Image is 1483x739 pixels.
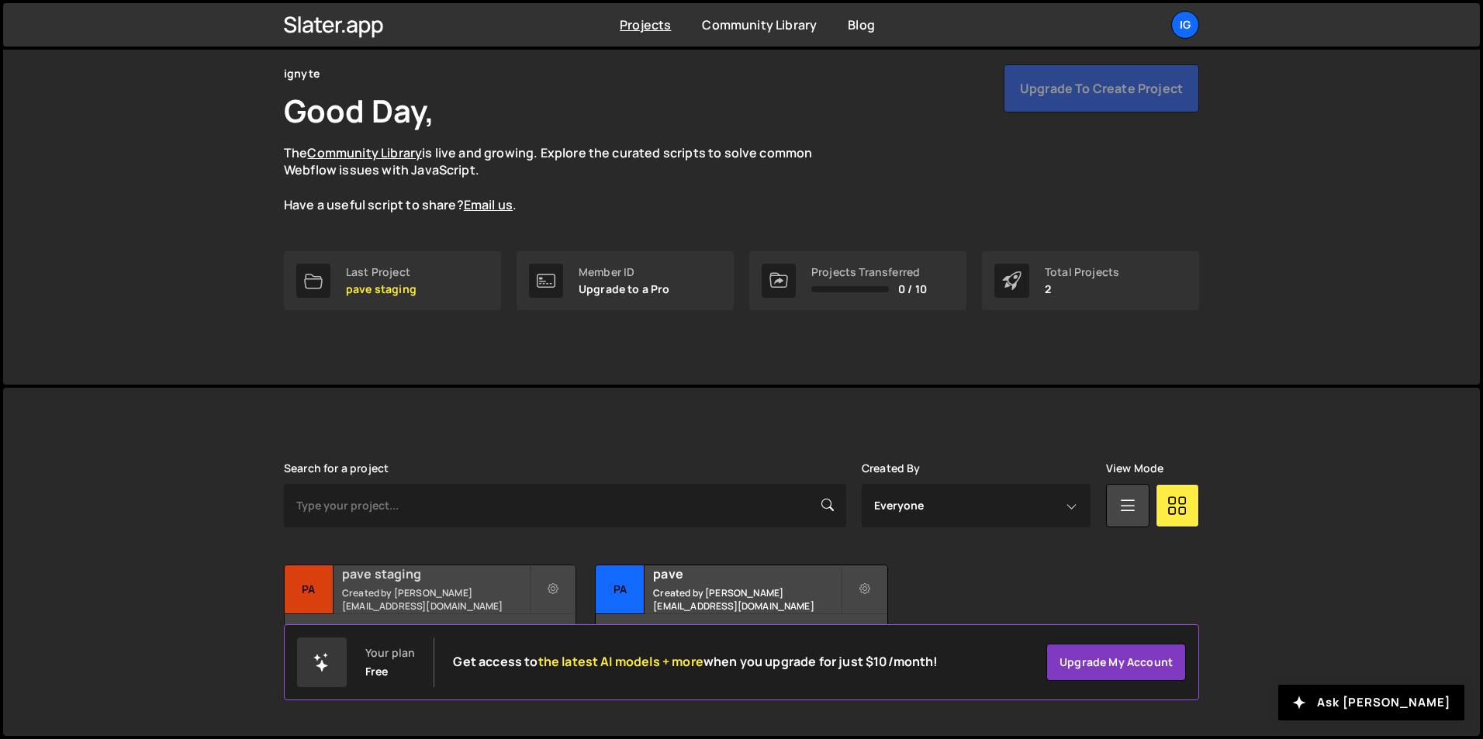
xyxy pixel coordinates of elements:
[284,89,434,132] h1: Good Day,
[285,565,334,614] div: pa
[862,462,921,475] label: Created By
[284,144,842,214] p: The is live and growing. Explore the curated scripts to solve common Webflow issues with JavaScri...
[702,16,817,33] a: Community Library
[898,283,927,295] span: 0 / 10
[342,565,529,582] h2: pave staging
[579,266,670,278] div: Member ID
[346,283,417,295] p: pave staging
[1045,266,1119,278] div: Total Projects
[284,484,846,527] input: Type your project...
[464,196,513,213] a: Email us
[1046,644,1186,681] a: Upgrade my account
[1106,462,1163,475] label: View Mode
[653,565,840,582] h2: pave
[307,144,422,161] a: Community Library
[848,16,875,33] a: Blog
[596,614,887,661] div: 5 pages, last updated by [DATE]
[284,251,501,310] a: Last Project pave staging
[595,565,887,661] a: pa pave Created by [PERSON_NAME][EMAIL_ADDRESS][DOMAIN_NAME] 5 pages, last updated by [DATE]
[453,654,938,669] h2: Get access to when you upgrade for just $10/month!
[365,665,389,678] div: Free
[284,64,320,83] div: ignyte
[811,266,927,278] div: Projects Transferred
[653,586,840,613] small: Created by [PERSON_NAME][EMAIL_ADDRESS][DOMAIN_NAME]
[342,586,529,613] small: Created by [PERSON_NAME][EMAIL_ADDRESS][DOMAIN_NAME]
[620,16,671,33] a: Projects
[346,266,417,278] div: Last Project
[596,565,645,614] div: pa
[285,614,576,661] div: 4 pages, last updated by [DATE]
[1171,11,1199,39] a: ig
[538,653,703,670] span: the latest AI models + more
[284,462,389,475] label: Search for a project
[365,647,415,659] div: Your plan
[284,565,576,661] a: pa pave staging Created by [PERSON_NAME][EMAIL_ADDRESS][DOMAIN_NAME] 4 pages, last updated by [DATE]
[579,283,670,295] p: Upgrade to a Pro
[1278,685,1464,720] button: Ask [PERSON_NAME]
[1045,283,1119,295] p: 2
